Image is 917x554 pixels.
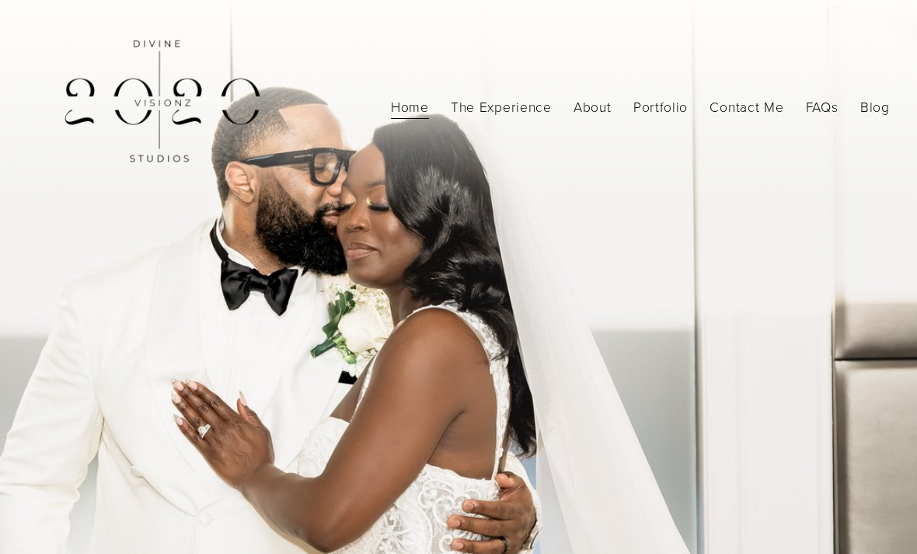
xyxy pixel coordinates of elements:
img: Divine 20/20 Visionz Studios [27,1,291,212]
a: folder dropdown [633,93,688,120]
a: Home [391,93,429,120]
span: Portfolio [633,95,688,119]
span: Contact Me [710,95,783,119]
a: FAQs [806,93,839,120]
a: About [574,93,611,120]
a: folder dropdown [710,93,783,120]
a: The Experience [451,93,552,120]
a: Blog [860,93,890,120]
